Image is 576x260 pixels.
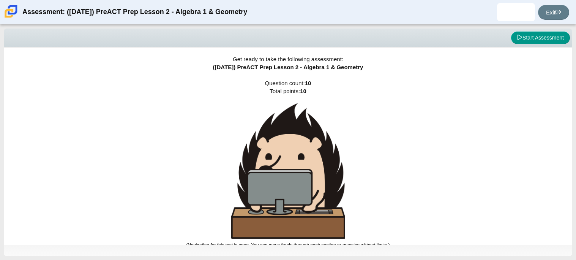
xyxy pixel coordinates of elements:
[305,80,311,86] b: 10
[3,3,19,19] img: Carmen School of Science & Technology
[213,64,363,70] span: ([DATE]) PreACT Prep Lesson 2 - Algebra 1 & Geometry
[300,88,306,94] b: 10
[538,5,569,20] a: Exit
[511,32,570,44] button: Start Assessment
[186,243,390,248] small: (Navigation for this test is open. You can move freely through each section or question without l...
[186,80,390,248] span: Question count: Total points:
[510,6,522,18] img: jalaya.stewart.Knsg5a
[231,103,345,239] img: hedgehog-behind-computer-large.png
[233,56,343,62] span: Get ready to take the following assessment:
[22,3,247,21] div: Assessment: ([DATE]) PreACT Prep Lesson 2 - Algebra 1 & Geometry
[3,14,19,21] a: Carmen School of Science & Technology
